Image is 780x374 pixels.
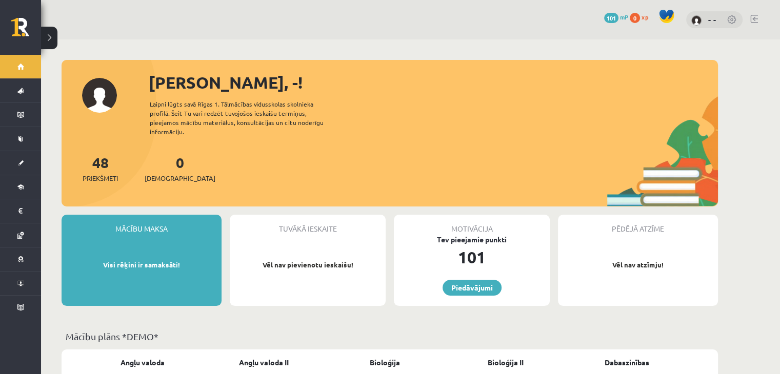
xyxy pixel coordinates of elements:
[605,357,649,368] a: Dabaszinības
[145,173,215,183] span: [DEMOGRAPHIC_DATA]
[83,173,118,183] span: Priekšmeti
[11,18,41,44] a: Rīgas 1. Tālmācības vidusskola
[620,13,628,21] span: mP
[145,153,215,183] a: 0[DEMOGRAPHIC_DATA]
[150,99,342,136] div: Laipni lūgts savā Rīgas 1. Tālmācības vidusskolas skolnieka profilā. Šeit Tu vari redzēt tuvojošo...
[239,357,289,368] a: Angļu valoda II
[66,329,714,343] p: Mācību plāns *DEMO*
[604,13,628,21] a: 101 mP
[67,260,216,270] p: Visi rēķini ir samaksāti!
[708,14,716,25] a: - -
[394,234,550,245] div: Tev pieejamie punkti
[604,13,618,23] span: 101
[121,357,165,368] a: Angļu valoda
[230,215,386,234] div: Tuvākā ieskaite
[642,13,648,21] span: xp
[630,13,653,21] a: 0 xp
[235,260,381,270] p: Vēl nav pievienotu ieskaišu!
[630,13,640,23] span: 0
[691,15,702,26] img: - -
[394,245,550,269] div: 101
[62,215,222,234] div: Mācību maksa
[558,215,718,234] div: Pēdējā atzīme
[488,357,524,368] a: Bioloģija II
[443,280,502,296] a: Piedāvājumi
[370,357,400,368] a: Bioloģija
[83,153,118,183] a: 48Priekšmeti
[149,70,718,95] div: [PERSON_NAME], -!
[394,215,550,234] div: Motivācija
[563,260,713,270] p: Vēl nav atzīmju!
